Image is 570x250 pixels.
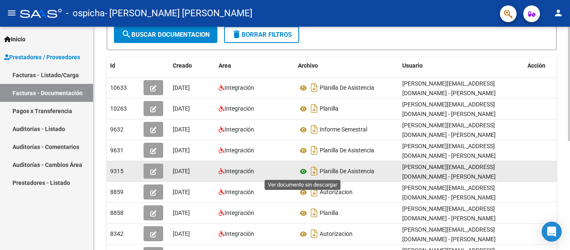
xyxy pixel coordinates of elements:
[215,57,295,75] datatable-header-cell: Area
[173,168,190,174] span: [DATE]
[402,122,496,138] span: [PERSON_NAME][EMAIL_ADDRESS][DOMAIN_NAME] - [PERSON_NAME]
[402,80,496,96] span: [PERSON_NAME][EMAIL_ADDRESS][DOMAIN_NAME] - [PERSON_NAME]
[173,147,190,154] span: [DATE]
[402,143,496,159] span: [PERSON_NAME][EMAIL_ADDRESS][DOMAIN_NAME] - [PERSON_NAME]
[110,189,124,195] span: 8859
[173,210,190,216] span: [DATE]
[232,29,242,39] mat-icon: delete
[402,184,496,201] span: [PERSON_NAME][EMAIL_ADDRESS][DOMAIN_NAME] - [PERSON_NAME]
[232,31,292,38] span: Borrar Filtros
[309,164,320,178] i: Descargar documento
[224,26,299,43] button: Borrar Filtros
[295,57,399,75] datatable-header-cell: Archivo
[553,8,563,18] mat-icon: person
[402,226,496,242] span: [PERSON_NAME][EMAIL_ADDRESS][DOMAIN_NAME] - [PERSON_NAME]
[224,230,254,237] span: Integración
[320,231,353,237] span: Autorizacion
[105,4,252,23] span: - [PERSON_NAME] [PERSON_NAME]
[110,210,124,216] span: 8858
[309,81,320,94] i: Descargar documento
[121,31,210,38] span: Buscar Documentacion
[309,206,320,220] i: Descargar documento
[110,105,127,112] span: 10263
[121,29,131,39] mat-icon: search
[224,210,254,216] span: Integración
[399,57,524,75] datatable-header-cell: Usuario
[224,189,254,195] span: Integración
[224,147,254,154] span: Integración
[173,126,190,133] span: [DATE]
[169,57,215,75] datatable-header-cell: Creado
[224,168,254,174] span: Integración
[173,230,190,237] span: [DATE]
[110,230,124,237] span: 8342
[542,222,562,242] div: Open Intercom Messenger
[402,62,423,69] span: Usuario
[320,85,374,91] span: Planilla De Asistencia
[320,189,353,196] span: Autorizacion
[219,62,231,69] span: Area
[402,205,496,222] span: [PERSON_NAME][EMAIL_ADDRESS][DOMAIN_NAME] - [PERSON_NAME]
[298,62,318,69] span: Archivo
[110,62,115,69] span: Id
[4,35,25,44] span: Inicio
[309,102,320,115] i: Descargar documento
[309,185,320,199] i: Descargar documento
[320,126,367,133] span: Informe Semestral
[173,105,190,112] span: [DATE]
[402,101,496,117] span: [PERSON_NAME][EMAIL_ADDRESS][DOMAIN_NAME] - [PERSON_NAME]
[224,105,254,112] span: Integración
[527,62,545,69] span: Acción
[224,84,254,91] span: Integración
[107,57,140,75] datatable-header-cell: Id
[524,57,566,75] datatable-header-cell: Acción
[402,164,496,180] span: [PERSON_NAME][EMAIL_ADDRESS][DOMAIN_NAME] - [PERSON_NAME]
[320,106,338,112] span: Planilla
[173,189,190,195] span: [DATE]
[110,168,124,174] span: 9315
[309,227,320,240] i: Descargar documento
[320,210,338,217] span: Planilla
[7,8,17,18] mat-icon: menu
[114,26,217,43] button: Buscar Documentacion
[110,126,124,133] span: 9632
[110,84,127,91] span: 10633
[4,53,80,62] span: Prestadores / Proveedores
[110,147,124,154] span: 9631
[320,147,374,154] span: Planilla De Asistencia
[309,123,320,136] i: Descargar documento
[224,126,254,133] span: Integración
[173,84,190,91] span: [DATE]
[320,168,374,175] span: Planilla De Asistencia
[173,62,192,69] span: Creado
[309,144,320,157] i: Descargar documento
[66,4,105,23] span: - ospicha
